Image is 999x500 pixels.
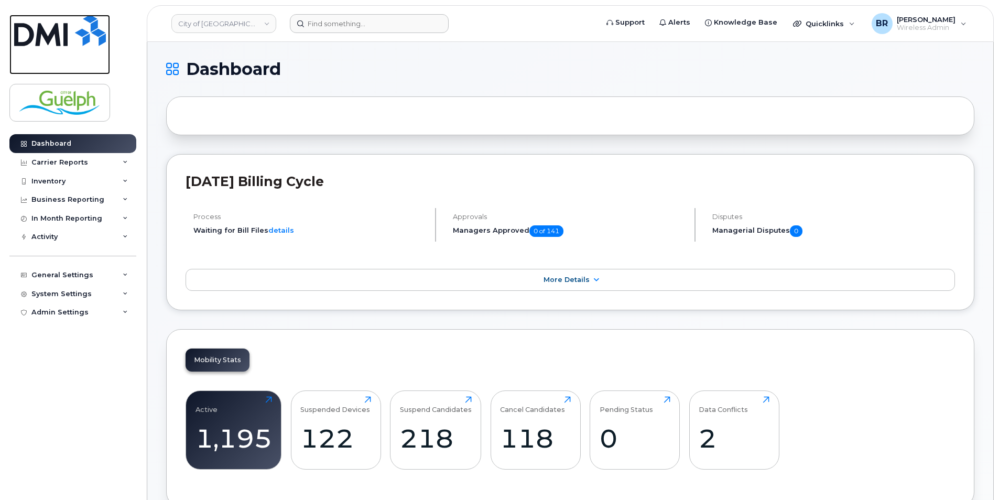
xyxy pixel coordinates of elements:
[500,423,571,454] div: 118
[529,225,563,237] span: 0 of 141
[699,396,769,463] a: Data Conflicts2
[712,225,955,237] h5: Managerial Disputes
[500,396,565,414] div: Cancel Candidates
[699,423,769,454] div: 2
[300,396,370,414] div: Suspended Devices
[600,396,653,414] div: Pending Status
[186,173,955,189] h2: [DATE] Billing Cycle
[300,423,371,454] div: 122
[196,423,272,454] div: 1,195
[196,396,272,463] a: Active1,195
[453,225,686,237] h5: Managers Approved
[196,396,218,414] div: Active
[300,396,371,463] a: Suspended Devices122
[193,225,426,235] li: Waiting for Bill Files
[544,276,590,284] span: More Details
[712,213,955,221] h4: Disputes
[600,423,670,454] div: 0
[600,396,670,463] a: Pending Status0
[400,396,472,414] div: Suspend Candidates
[400,396,472,463] a: Suspend Candidates218
[193,213,426,221] h4: Process
[268,226,294,234] a: details
[453,213,686,221] h4: Approvals
[699,396,748,414] div: Data Conflicts
[186,61,281,77] span: Dashboard
[500,396,571,463] a: Cancel Candidates118
[790,225,802,237] span: 0
[400,423,472,454] div: 218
